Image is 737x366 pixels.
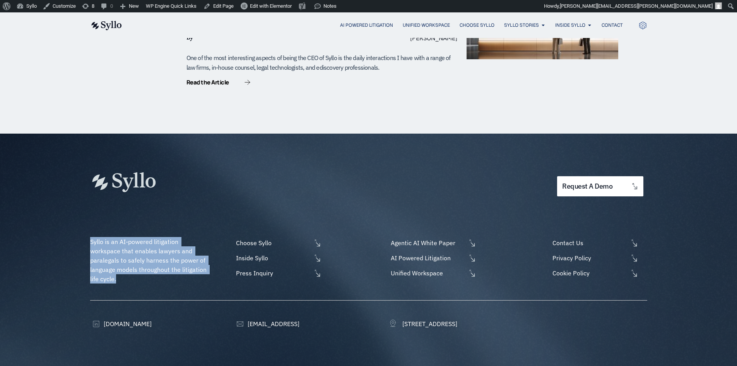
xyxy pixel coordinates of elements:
[551,238,628,247] span: Contact Us
[410,33,457,43] span: [PERSON_NAME]
[555,22,585,29] a: Inside Syllo
[90,238,208,283] span: Syllo is an AI-powered litigation workspace that enables lawyers and paralegals to safely harness...
[250,3,292,9] span: Edit with Elementor
[246,319,299,328] span: [EMAIL_ADDRESS]
[234,268,321,278] a: Press Inquiry
[186,53,457,72] div: One of the most interesting aspects of being the CEO of Syllo is the daily interactions I have wi...
[389,319,457,328] a: [STREET_ADDRESS]
[389,238,466,247] span: Agentic AI White Paper
[186,79,250,87] a: Read the Article
[389,253,476,263] a: AI Powered Litigation
[551,253,647,263] a: Privacy Policy
[551,238,647,247] a: Contact Us
[234,238,311,247] span: Choose Syllo
[102,319,152,328] span: [DOMAIN_NAME]
[234,253,321,263] a: Inside Syllo
[551,268,647,278] a: Cookie Policy
[389,238,476,247] a: Agentic AI White Paper
[234,319,299,328] a: [EMAIL_ADDRESS]
[90,21,122,30] img: syllo
[602,22,623,29] a: Contact
[186,79,229,85] span: Read the Article
[562,183,612,190] span: request a demo
[551,253,628,263] span: Privacy Policy
[403,22,450,29] a: Unified Workspace
[137,22,623,29] div: Menu Toggle
[234,238,321,247] a: Choose Syllo
[557,176,643,197] a: request a demo
[234,253,311,263] span: Inside Syllo
[551,268,628,278] span: Cookie Policy
[400,319,457,328] span: [STREET_ADDRESS]
[560,3,713,9] span: [PERSON_NAME][EMAIL_ADDRESS][PERSON_NAME][DOMAIN_NAME]
[234,268,311,278] span: Press Inquiry
[389,253,466,263] span: AI Powered Litigation
[137,22,623,29] nav: Menu
[340,22,393,29] a: AI Powered Litigation
[460,22,494,29] a: Choose Syllo
[389,268,476,278] a: Unified Workspace
[389,268,466,278] span: Unified Workspace
[90,319,152,328] a: [DOMAIN_NAME]
[504,22,539,29] a: Syllo Stories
